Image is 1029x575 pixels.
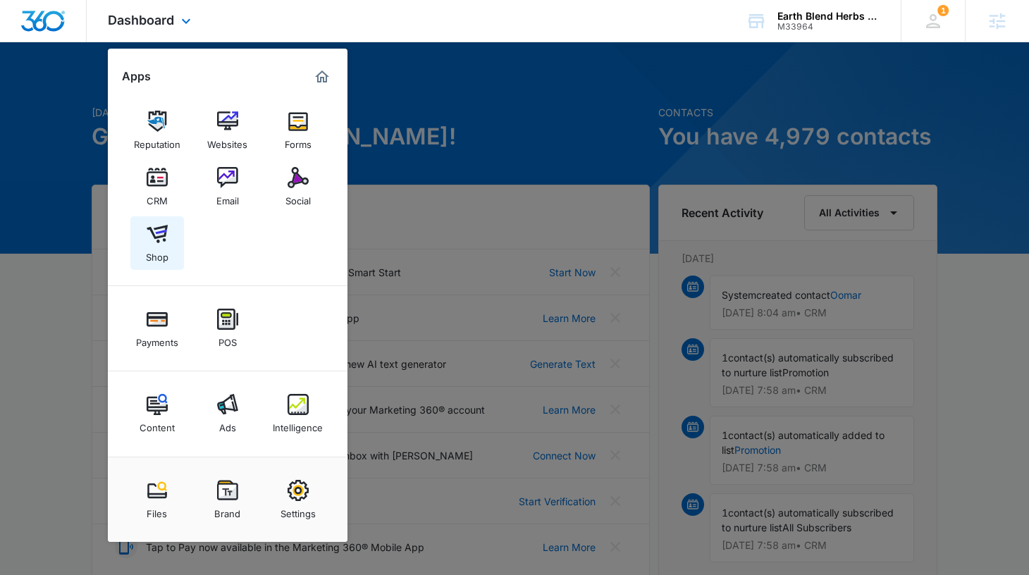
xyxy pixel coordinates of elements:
[201,160,254,214] a: Email
[147,188,168,206] div: CRM
[937,5,949,16] span: 1
[281,501,316,519] div: Settings
[130,104,184,157] a: Reputation
[122,70,151,83] h2: Apps
[146,245,168,263] div: Shop
[140,415,175,433] div: Content
[285,132,312,150] div: Forms
[130,216,184,270] a: Shop
[130,473,184,526] a: Files
[273,415,323,433] div: Intelligence
[130,302,184,355] a: Payments
[130,387,184,440] a: Content
[108,13,174,27] span: Dashboard
[271,104,325,157] a: Forms
[311,66,333,88] a: Marketing 360® Dashboard
[136,330,178,348] div: Payments
[147,501,167,519] div: Files
[219,415,236,433] div: Ads
[201,104,254,157] a: Websites
[201,387,254,440] a: Ads
[214,501,240,519] div: Brand
[130,160,184,214] a: CRM
[777,22,880,32] div: account id
[285,188,311,206] div: Social
[777,11,880,22] div: account name
[271,473,325,526] a: Settings
[271,387,325,440] a: Intelligence
[218,330,237,348] div: POS
[937,5,949,16] div: notifications count
[201,302,254,355] a: POS
[216,188,239,206] div: Email
[271,160,325,214] a: Social
[207,132,247,150] div: Websites
[201,473,254,526] a: Brand
[134,132,180,150] div: Reputation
